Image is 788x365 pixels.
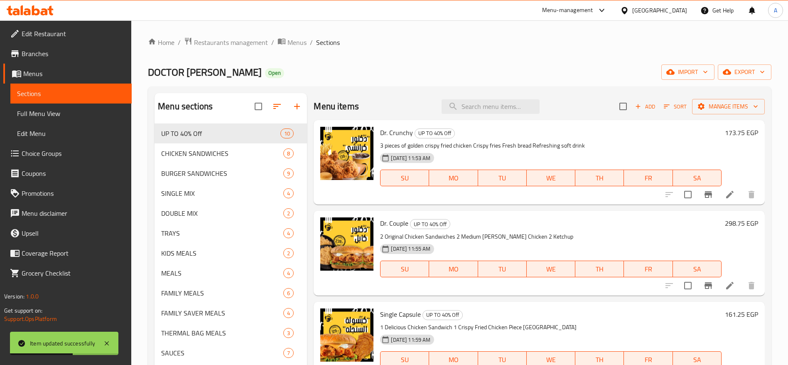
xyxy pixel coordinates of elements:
span: 7 [284,349,293,357]
a: Support.OpsPlatform [4,313,57,324]
span: Open [265,69,284,76]
span: Restaurants management [194,37,268,47]
span: 2 [284,249,293,257]
span: TRAYS [161,228,283,238]
div: FAMILY SAVER MEALS4 [155,303,307,323]
div: items [283,328,294,338]
div: MEALS [161,268,283,278]
span: 6 [284,289,293,297]
a: Upsell [3,223,132,243]
button: export [718,64,771,80]
span: Grocery Checklist [22,268,125,278]
div: FAMILY MEALS6 [155,283,307,303]
button: SU [380,261,429,277]
span: [DATE] 11:53 AM [388,154,434,162]
button: Add [632,100,658,113]
span: TH [579,263,621,275]
span: WE [530,263,572,275]
span: SINGLE MIX [161,188,283,198]
a: Branches [3,44,132,64]
button: FR [624,261,673,277]
div: CHICKEN SANDWICHES8 [155,143,307,163]
span: import [668,67,708,77]
button: delete [741,185,761,205]
span: FAMILY SAVER MEALS [161,308,283,318]
span: BURGER SANDWICHES [161,168,283,178]
span: UP TO 40% Off [415,128,454,138]
h2: Menu sections [158,100,213,113]
span: Sort [664,102,687,111]
span: export [724,67,765,77]
span: UP TO 40% Off [423,310,462,320]
div: items [283,228,294,238]
div: THERMAL BAG MEALS3 [155,323,307,343]
a: Promotions [3,183,132,203]
a: Menus [3,64,132,84]
div: items [283,208,294,218]
span: Manage items [699,101,758,112]
a: Coverage Report [3,243,132,263]
span: 4 [284,229,293,237]
div: KIDS MEALS2 [155,243,307,263]
span: DOUBLE MIX [161,208,283,218]
span: WE [530,172,572,184]
span: Dr. Crunchy [380,126,413,139]
span: Edit Menu [17,128,125,138]
div: SAUCES [161,348,283,358]
h6: 173.75 EGP [725,127,758,138]
div: items [283,268,294,278]
div: KIDS MEALS [161,248,283,258]
span: [DATE] 11:55 AM [388,245,434,253]
span: FAMILY MEALS [161,288,283,298]
button: import [661,64,714,80]
button: FR [624,170,673,186]
h2: Menu items [314,100,359,113]
img: Dr. Crunchy [320,127,373,180]
span: FR [627,172,669,184]
span: SU [384,172,426,184]
span: Menus [23,69,125,79]
span: Promotions [22,188,125,198]
span: 8 [284,150,293,158]
button: Add section [287,96,307,116]
div: CHICKEN SANDWICHES [161,148,283,158]
button: TH [575,170,624,186]
span: Branches [22,49,125,59]
span: UP TO 40% Off [161,128,280,138]
span: UP TO 40% Off [410,219,450,229]
img: Dr. Couple [320,217,373,271]
a: Restaurants management [184,37,268,48]
div: MEALS4 [155,263,307,283]
span: SA [676,263,718,275]
span: Upsell [22,228,125,238]
span: 10 [281,130,293,138]
a: Sections [10,84,132,104]
div: items [283,308,294,318]
div: items [283,248,294,258]
div: [GEOGRAPHIC_DATA] [632,6,687,15]
button: MO [429,261,478,277]
button: SU [380,170,429,186]
a: Full Menu View [10,104,132,123]
span: TU [481,172,523,184]
span: 1.0.0 [26,291,39,302]
span: FR [627,263,669,275]
span: Select to update [679,277,697,294]
span: 4 [284,269,293,277]
span: 9 [284,170,293,178]
div: SAUCES7 [155,343,307,363]
span: Coverage Report [22,248,125,258]
p: 1 Delicious Chicken Sandwich 1 Crispy Fried Chicken Piece [GEOGRAPHIC_DATA] [380,322,722,333]
span: Coupons [22,168,125,178]
div: Menu-management [542,5,593,15]
span: Select section [614,98,632,115]
div: items [280,128,294,138]
img: Single Capsule [320,308,373,362]
span: Get support on: [4,305,42,316]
